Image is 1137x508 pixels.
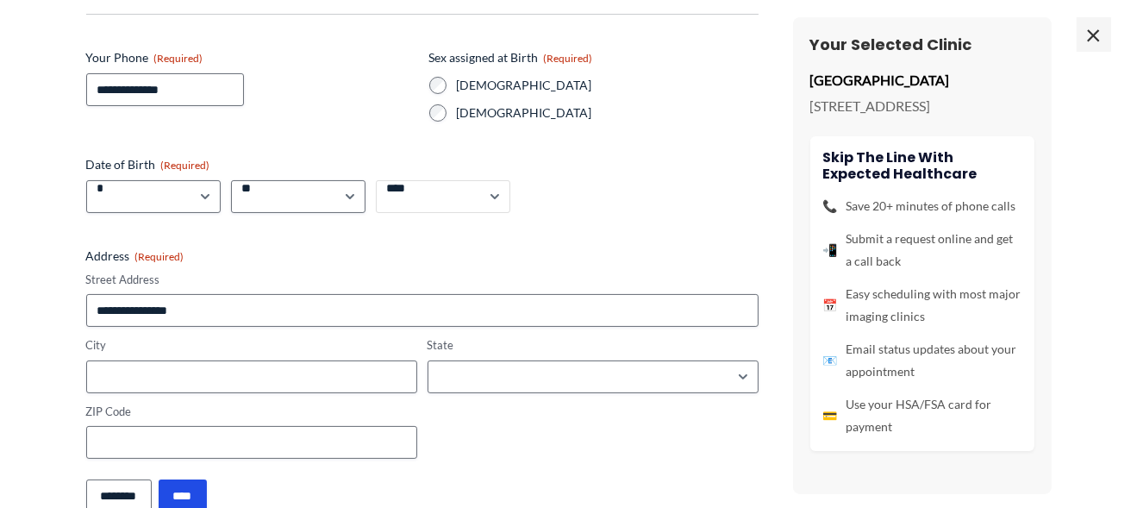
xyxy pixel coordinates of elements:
span: × [1077,17,1111,52]
span: (Required) [161,159,210,172]
span: 📧 [823,349,838,372]
legend: Address [86,248,184,265]
label: Your Phone [86,49,415,66]
span: (Required) [154,52,203,65]
li: Save 20+ minutes of phone calls [823,195,1021,217]
h4: Skip the line with Expected Healthcare [823,149,1021,182]
li: Submit a request online and get a call back [823,228,1021,273]
p: [STREET_ADDRESS] [810,93,1034,119]
span: 📲 [823,239,838,261]
span: 💳 [823,405,838,427]
li: Easy scheduling with most major imaging clinics [823,283,1021,328]
li: Email status updates about your appointment [823,338,1021,383]
label: Street Address [86,272,759,288]
legend: Date of Birth [86,156,210,173]
label: ZIP Code [86,404,417,420]
span: 📞 [823,195,838,217]
span: (Required) [135,250,184,263]
h3: Your Selected Clinic [810,34,1034,54]
span: 📅 [823,294,838,317]
label: City [86,337,417,354]
p: [GEOGRAPHIC_DATA] [810,67,1034,93]
label: [DEMOGRAPHIC_DATA] [457,77,759,94]
legend: Sex assigned at Birth [429,49,593,66]
span: (Required) [544,52,593,65]
label: State [428,337,759,354]
li: Use your HSA/FSA card for payment [823,393,1021,438]
label: [DEMOGRAPHIC_DATA] [457,104,759,122]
